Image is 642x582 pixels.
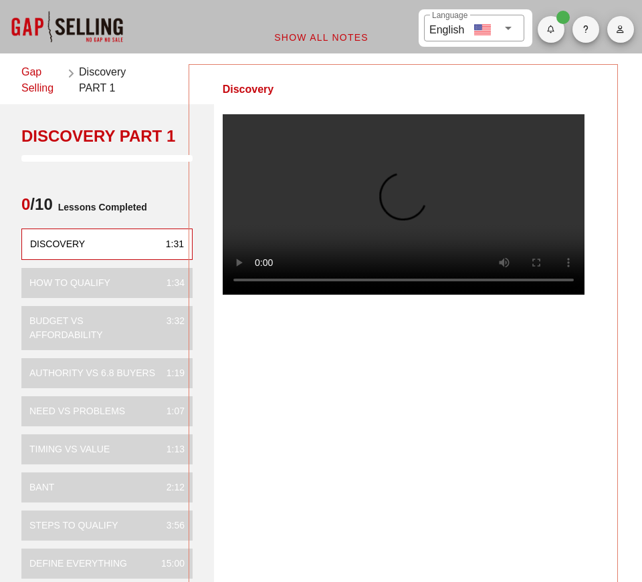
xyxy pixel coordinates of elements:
label: Language [432,11,467,21]
div: Discovery [30,237,85,251]
span: Discovery PART 1 [79,64,148,96]
div: 2:12 [156,480,185,494]
div: 3:56 [156,519,185,533]
div: Steps to Qualify [29,519,118,533]
span: Lessons Completed [53,194,147,221]
div: Timing vs Value [29,442,110,456]
span: /10 [21,194,53,221]
div: Discovery PART 1 [21,126,193,147]
div: Define Everything [29,557,127,571]
div: BANT [29,480,54,494]
span: Show All Notes [274,32,368,43]
div: 1:07 [156,404,185,418]
span: 0 [21,195,30,213]
div: Authority vs 6.8 Buyers [29,366,155,380]
div: Budget vs Affordability [29,314,156,342]
div: 3:32 [156,314,185,342]
div: 1:13 [156,442,185,456]
div: LanguageEnglish [424,15,524,41]
div: 15:00 [150,557,185,571]
div: How To Qualify [29,276,110,290]
a: Gap Selling [21,64,63,96]
div: Need vs Problems [29,404,125,418]
div: 1:19 [156,366,185,380]
div: 1:31 [155,237,184,251]
div: Discovery [189,65,308,114]
button: Show All Notes [263,25,379,49]
span: Badge [556,11,570,24]
div: English [429,19,464,38]
div: 1:34 [156,276,185,290]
